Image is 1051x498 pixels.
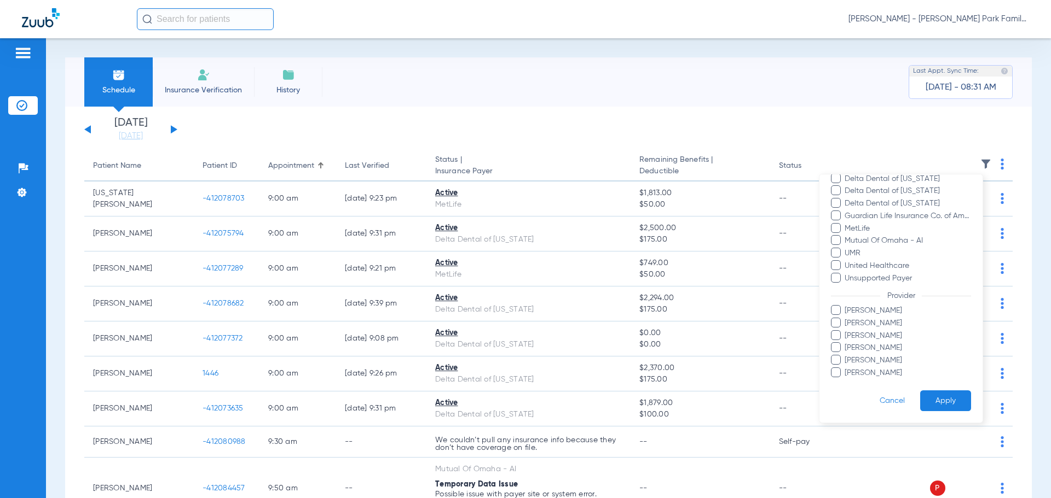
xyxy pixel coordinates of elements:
span: [PERSON_NAME] [844,318,971,329]
span: Provider [880,292,922,300]
span: Delta Dental of [US_STATE] [844,185,971,197]
span: [PERSON_NAME] [844,330,971,342]
span: [PERSON_NAME] [844,367,971,379]
span: [PERSON_NAME] [844,305,971,317]
span: Guardian Life Insurance Co. of America [844,210,971,222]
button: Apply [920,390,971,412]
span: [PERSON_NAME] [844,342,971,354]
span: Mutual Of Omaha - AI [844,235,971,247]
span: Delta Dental of [US_STATE] [844,173,971,185]
span: Delta Dental of [US_STATE] [844,198,971,209]
span: United Healthcare [844,260,971,272]
button: Cancel [864,390,920,412]
span: Unsupported Payer [844,273,971,284]
span: [PERSON_NAME] [844,355,971,366]
span: MetLife [844,223,971,235]
span: UMR [844,248,971,259]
